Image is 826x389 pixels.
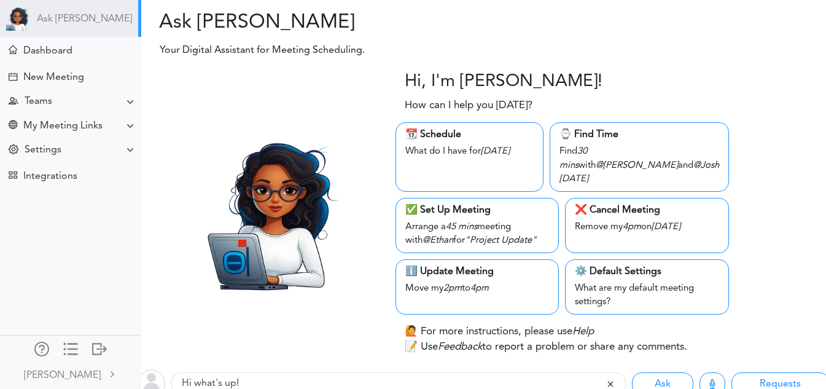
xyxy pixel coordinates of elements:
[405,324,594,340] p: 🙋 For more instructions, please use
[572,326,594,337] i: Help
[575,218,719,235] div: Remove my on
[559,147,587,170] i: 30 mins
[652,222,680,232] i: [DATE]
[25,96,52,108] div: Teams
[481,147,510,156] i: [DATE]
[9,73,17,81] div: Creating Meeting
[405,218,549,248] div: Arrange a meeting with for
[575,203,719,218] div: ❌ Cancel Meeting
[559,127,719,142] div: ⌚️ Find Time
[37,14,132,25] a: Ask [PERSON_NAME]
[150,11,475,34] h2: Ask [PERSON_NAME]
[405,72,602,93] h3: Hi, I'm [PERSON_NAME]!
[575,264,719,279] div: ⚙️ Default Settings
[151,43,631,58] p: Your Digital Assistant for Meeting Scheduling.
[9,45,17,54] div: Home
[1,360,140,388] a: [PERSON_NAME]
[693,161,719,170] i: @Josh
[24,368,101,383] div: [PERSON_NAME]
[423,236,453,245] i: @Ethan
[465,236,537,245] i: "Project Update"
[623,222,641,232] i: 4pm
[446,222,477,232] i: 45 mins
[470,284,489,293] i: 4pm
[23,120,103,132] div: My Meeting Links
[405,203,549,218] div: ✅ Set Up Meeting
[9,144,18,156] div: Change Settings
[63,342,78,354] div: Show only icons
[559,142,719,187] div: Find with and
[34,342,49,354] div: Manage Members and Externals
[596,161,678,170] i: @[PERSON_NAME]
[405,339,687,355] p: 📝 Use to report a problem or share any comments.
[438,342,482,352] i: Feedback
[184,127,357,300] img: Zara.png
[23,72,84,84] div: New Meeting
[405,98,532,114] p: How can I help you [DATE]?
[92,342,107,354] div: Log out
[23,171,77,183] div: Integrations
[25,144,61,156] div: Settings
[9,171,17,179] div: TEAMCAL AI Workflow Apps
[405,264,549,279] div: ℹ️ Update Meeting
[23,45,72,57] div: Dashboard
[575,279,719,310] div: What are my default meeting settings?
[443,284,462,293] i: 2pm
[9,120,17,132] div: Share Meeting Link
[6,6,31,31] img: Powered by TEAMCAL AI
[405,127,534,142] div: 📆 Schedule
[63,342,78,359] a: Change side menu
[405,279,549,296] div: Move my to
[559,175,588,184] i: [DATE]
[405,142,534,159] div: What do I have for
